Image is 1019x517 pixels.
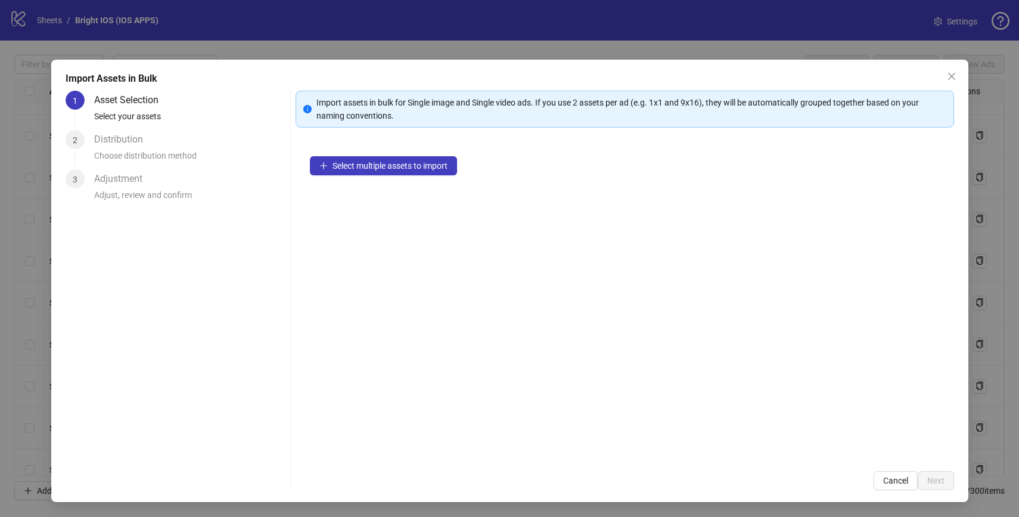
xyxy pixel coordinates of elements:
div: Distribution [94,130,153,149]
span: plus [319,162,327,170]
span: 1 [73,96,77,106]
span: Select multiple assets to import [332,161,447,171]
button: Select multiple assets to import [309,156,456,175]
div: Import assets in bulk for Single image and Single video ads. If you use 2 assets per ad (e.g. 1x1... [316,96,946,122]
span: close [947,72,956,81]
div: Choose distribution method [94,149,285,169]
span: Cancel [883,476,908,485]
button: Next [918,471,954,490]
span: 2 [73,135,77,145]
div: Asset Selection [94,91,168,110]
div: Import Assets in Bulk [66,72,954,86]
span: 3 [73,175,77,184]
div: Select your assets [94,110,285,130]
div: Adjust, review and confirm [94,188,285,209]
div: Adjustment [94,169,152,188]
button: Close [942,67,961,86]
button: Cancel [874,471,918,490]
span: info-circle [303,105,311,113]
